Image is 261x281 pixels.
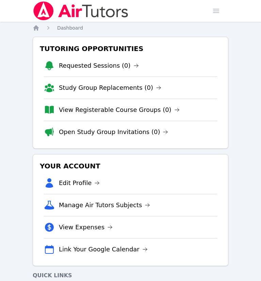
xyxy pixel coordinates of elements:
h3: Tutoring Opportunities [38,43,223,55]
h3: Your Account [38,160,223,172]
a: Requested Sessions (0) [59,61,139,70]
a: Open Study Group Invitations (0) [59,127,168,137]
h4: Quick Links [33,271,228,280]
nav: Breadcrumb [33,24,228,31]
img: Air Tutors [33,1,129,20]
a: Link Your Google Calendar [59,245,148,254]
a: View Expenses [59,222,113,232]
a: View Registerable Course Groups (0) [59,105,180,115]
a: Dashboard [57,24,83,31]
a: Edit Profile [59,178,100,188]
a: Study Group Replacements (0) [59,83,161,93]
a: Manage Air Tutors Subjects [59,200,150,210]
